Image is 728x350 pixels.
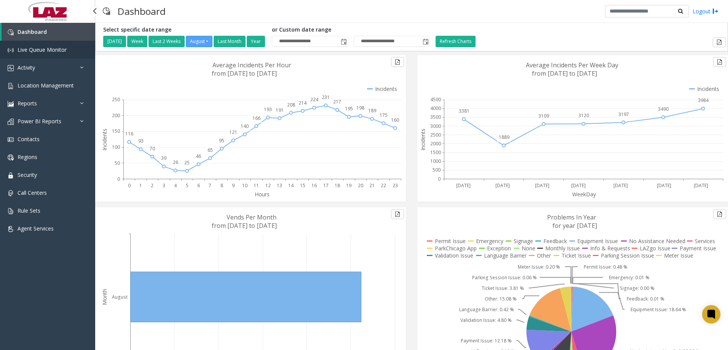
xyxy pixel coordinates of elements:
[459,306,514,313] text: Language Barrier: 0.42 %
[8,154,14,161] img: 'icon'
[430,149,441,156] text: 1500
[8,119,14,125] img: 'icon'
[526,61,618,69] text: Average Incidents Per Week Day
[18,82,74,89] span: Location Management
[288,182,294,189] text: 14
[163,182,165,189] text: 3
[103,27,266,33] h5: Select specific date range
[18,135,40,143] span: Contacts
[18,118,61,125] span: Power BI Reports
[712,7,718,15] img: logout
[472,274,537,281] text: Parking Session Issue: 0.06 %
[150,145,155,152] text: 70
[197,182,200,189] text: 6
[8,208,14,214] img: 'icon'
[247,36,265,47] button: Year
[495,182,510,189] text: [DATE]
[609,274,650,281] text: Emergency: 0.01 %
[117,176,120,182] text: 0
[459,108,469,114] text: 3381
[335,182,340,189] text: 18
[613,182,628,189] text: [DATE]
[196,153,201,159] text: 46
[627,296,664,302] text: Feedback: 0.01 %
[713,57,726,67] button: Export to pdf
[101,289,108,305] text: Month
[18,46,67,53] span: Live Queue Monitor
[254,182,259,189] text: 11
[456,182,471,189] text: [DATE]
[18,100,37,107] span: Reports
[358,182,363,189] text: 20
[18,64,35,71] span: Activity
[18,153,37,161] span: Regions
[184,159,190,166] text: 25
[125,130,133,137] text: 116
[299,100,307,106] text: 214
[18,171,37,178] span: Security
[518,264,560,270] text: Meter Issue: 0.20 %
[8,172,14,178] img: 'icon'
[552,221,597,230] text: for year [DATE]
[127,36,147,47] button: Week
[227,213,276,221] text: Vends Per Month
[345,105,353,112] text: 195
[430,140,441,147] text: 2000
[161,155,166,161] text: 39
[8,137,14,143] img: 'icon'
[698,97,709,103] text: 3984
[138,138,144,144] text: 93
[174,182,177,189] text: 4
[212,69,277,78] text: from [DATE] to [DATE]
[212,221,277,230] text: from [DATE] to [DATE]
[485,296,517,302] text: Other: 15.08 %
[620,285,655,291] text: Signage: 0.00 %
[535,182,549,189] text: [DATE]
[430,96,441,103] text: 4500
[584,264,627,270] text: Permit Issue: 0.48 %
[212,61,291,69] text: Average Incidents Per Hour
[430,123,441,129] text: 3000
[114,2,169,21] h3: Dashboard
[186,36,212,47] button: August
[229,129,237,135] text: 121
[694,182,708,189] text: [DATE]
[547,213,596,221] text: Problems In Year
[438,176,441,182] text: 0
[368,107,376,114] text: 189
[18,189,47,196] span: Call Centers
[208,147,213,153] text: 65
[115,160,120,166] text: 50
[499,134,509,140] text: 1889
[277,182,282,189] text: 13
[461,337,512,344] text: Payment Issue: 12.18 %
[323,182,329,189] text: 17
[391,57,404,67] button: Export to pdf
[339,36,348,47] span: Toggle popup
[241,123,249,129] text: 140
[265,182,271,189] text: 12
[112,144,120,150] text: 100
[151,182,153,189] text: 2
[311,182,317,189] text: 16
[173,159,178,165] text: 26
[112,294,128,300] text: August
[333,99,341,105] text: 217
[264,106,272,113] text: 193
[421,36,429,47] span: Toggle popup
[8,47,14,53] img: 'icon'
[8,101,14,107] img: 'icon'
[209,182,211,189] text: 7
[214,36,246,47] button: Last Month
[658,106,669,112] text: 3490
[148,36,185,47] button: Last 2 Weeks
[618,111,629,118] text: 3197
[310,96,319,103] text: 224
[18,225,54,232] span: Agent Services
[8,29,14,35] img: 'icon'
[322,94,330,100] text: 231
[713,209,726,219] button: Export to pdf
[571,182,586,189] text: [DATE]
[8,190,14,196] img: 'icon'
[112,128,120,134] text: 150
